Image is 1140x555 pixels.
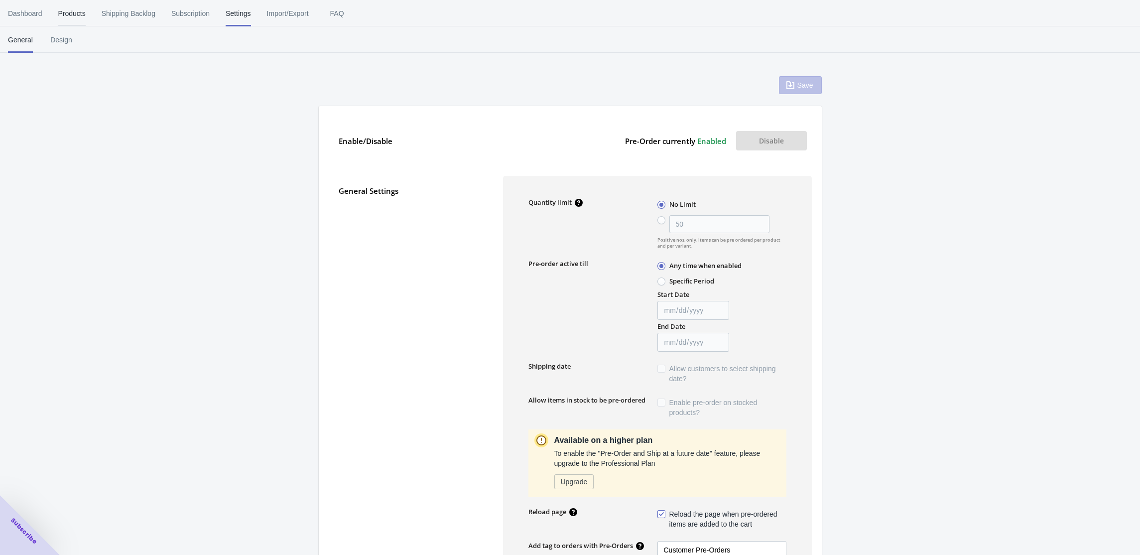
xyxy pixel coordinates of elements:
[528,507,566,516] label: Reload page
[339,186,483,196] label: General Settings
[554,474,594,489] button: Upgrade
[669,277,714,285] label: Specific Period
[528,259,657,268] label: Pre-order active till
[657,322,685,331] label: End Date
[325,0,350,26] span: FAQ
[102,0,155,26] span: Shipping Backlog
[669,398,786,417] span: Enable pre-order on stocked products?
[49,27,74,53] span: Design
[554,448,780,468] p: To enable the "Pre-Order and Ship at a future date" feature, please upgrade to the Professional Plan
[528,541,633,550] label: Add tag to orders with Pre-Orders
[561,478,588,486] span: Upgrade
[736,131,807,150] button: Disable
[339,136,483,146] label: Enable/Disable
[657,237,786,249] span: Positive nos. only. Items can be pre ordered per product and per variant.
[669,200,696,209] label: No Limit
[171,0,210,26] span: Subscription
[528,396,645,405] label: Allow items in stock to be pre-ordered
[697,136,726,146] span: Enabled
[528,362,571,371] label: Shipping date
[657,290,689,299] label: Start Date
[669,364,786,384] span: Allow customers to select shipping date?
[226,0,251,26] span: Settings
[669,509,786,529] span: Reload the page when pre-ordered items are added to the cart
[528,198,572,207] label: Quantity limit
[267,0,309,26] span: Import/Export
[669,261,742,270] label: Any time when enabled
[8,0,42,26] span: Dashboard
[8,27,33,53] span: General
[58,0,86,26] span: Products
[625,131,726,150] label: Pre-Order currently
[9,516,39,546] span: Subscribe
[554,434,780,446] p: Available on a higher plan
